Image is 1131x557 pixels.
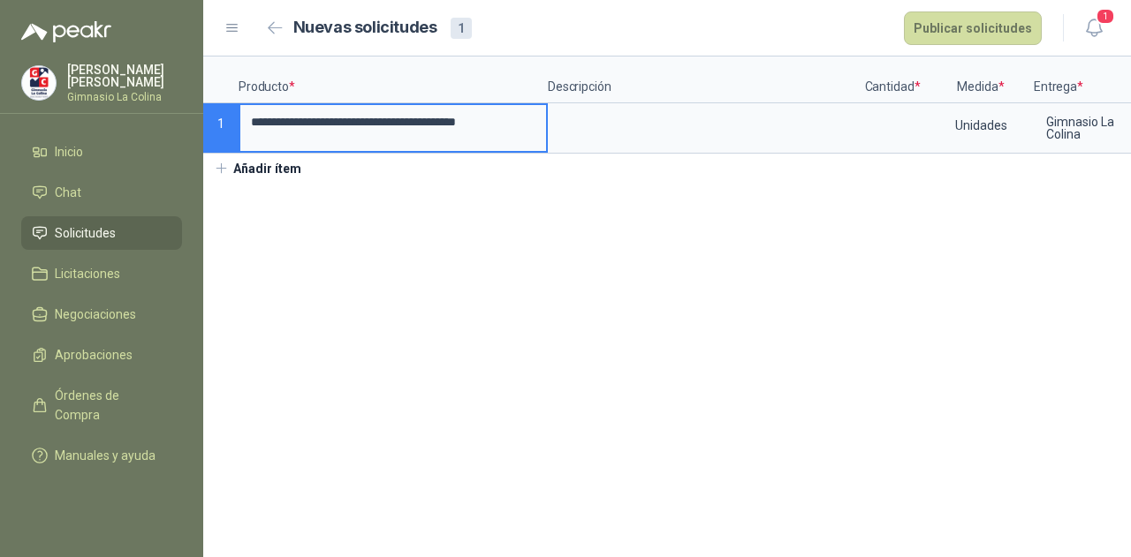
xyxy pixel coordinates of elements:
a: Licitaciones [21,257,182,290]
div: 1 [451,18,472,39]
a: Inicio [21,135,182,169]
p: Medida [928,56,1034,103]
a: Aprobaciones [21,338,182,372]
p: Gimnasio La Colina [67,92,182,102]
p: [PERSON_NAME] [PERSON_NAME] [67,64,182,88]
span: Órdenes de Compra [55,386,165,425]
img: Logo peakr [21,21,111,42]
img: Company Logo [22,66,56,100]
p: Descripción [548,56,857,103]
button: Añadir ítem [203,154,312,184]
span: 1 [1096,8,1115,25]
div: Unidades [930,105,1032,146]
p: 1 [203,103,239,154]
p: Producto [239,56,548,103]
h2: Nuevas solicitudes [293,15,437,41]
button: Publicar solicitudes [904,11,1042,45]
span: Solicitudes [55,223,116,243]
p: Cantidad [857,56,928,103]
span: Manuales y ayuda [55,446,156,465]
a: Negociaciones [21,297,182,331]
span: Inicio [55,142,83,162]
span: Negociaciones [55,305,136,324]
a: Chat [21,176,182,209]
span: Chat [55,183,81,202]
span: Aprobaciones [55,345,133,365]
a: Solicitudes [21,216,182,250]
button: 1 [1078,12,1110,44]
a: Órdenes de Compra [21,379,182,432]
span: Licitaciones [55,264,120,283]
a: Manuales y ayuda [21,439,182,472]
